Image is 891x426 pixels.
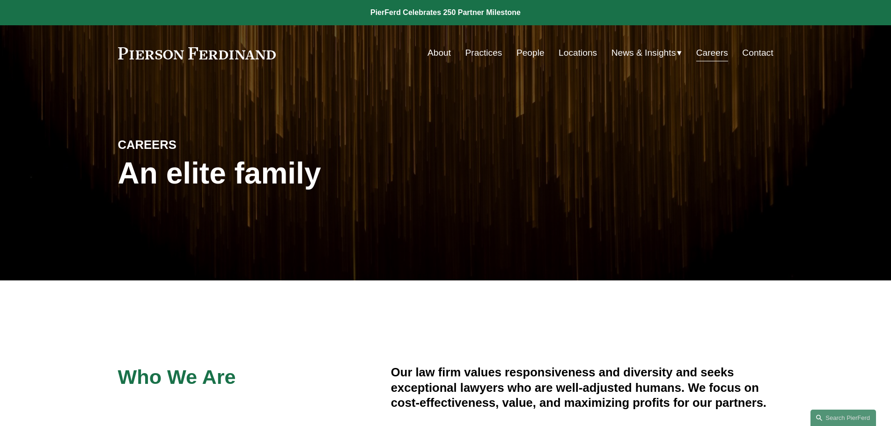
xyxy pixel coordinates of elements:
[611,44,682,62] a: folder dropdown
[742,44,773,62] a: Contact
[391,365,773,410] h4: Our law firm values responsiveness and diversity and seeks exceptional lawyers who are well-adjus...
[516,44,545,62] a: People
[118,366,236,388] span: Who We Are
[611,45,676,61] span: News & Insights
[559,44,597,62] a: Locations
[118,137,282,152] h4: CAREERS
[696,44,728,62] a: Careers
[810,410,876,426] a: Search this site
[465,44,502,62] a: Practices
[118,156,446,191] h1: An elite family
[427,44,451,62] a: About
